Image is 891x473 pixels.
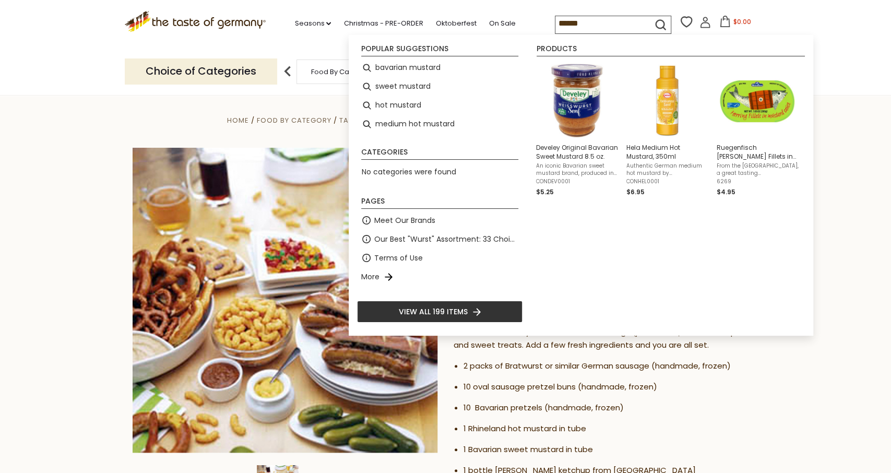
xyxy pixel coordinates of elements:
a: Our Best "Wurst" Assortment: 33 Choices For The Grillabend [374,233,518,245]
span: Develey Original Bavarian Sweet Mustard 8.5 oz. [536,143,618,161]
span: CONHEL0001 [626,178,708,185]
li: View all 199 items [357,301,522,323]
li: Pages [361,197,518,209]
img: Ruegenfisch Herring Fillets in Mustard Sauce [720,63,795,138]
a: On Sale [489,18,515,29]
li: 1 Bavarian sweet mustard in tube [464,443,759,456]
span: Hela Medium Hot Mustard, 350ml [626,143,708,161]
a: Seasons [294,18,331,29]
li: Products [537,45,805,56]
a: Ruegenfisch Herring Fillets in Mustard SauceRuegenfisch [PERSON_NAME] Fillets in Mustard Sauce Gr... [717,63,799,197]
li: Develey Original Bavarian Sweet Mustard 8.5 oz. [532,58,622,202]
li: 10 Bavarian pretzels (handmade, frozen) [464,401,759,415]
span: Authentic German medium hot mustard by [PERSON_NAME]. Made with fine-grained, selected mustard se... [626,162,708,177]
div: Instant Search Results [349,35,813,336]
li: Hela Medium Hot Mustard, 350ml [622,58,712,202]
span: $0.00 [733,17,751,26]
li: 2 packs of Bratwurst or similar German sausage (handmade, frozen) [464,360,759,373]
a: Terms of Use [374,252,423,264]
a: Hela Medium Hot Mustard, 350mlAuthentic German medium hot mustard by [PERSON_NAME]. Made with fin... [626,63,708,197]
li: sweet mustard [357,77,522,96]
li: hot mustard [357,96,522,115]
span: $6.95 [626,187,645,196]
img: previous arrow [277,61,298,82]
li: Ruegenfisch Herring Fillets in Mustard Sauce Green Pack, 7.05 oz. [712,58,803,202]
span: $4.95 [717,187,735,196]
span: $5.25 [536,187,554,196]
span: No categories were found [362,167,456,177]
span: CONDEV0001 [536,178,618,185]
a: Food By Category [257,115,331,125]
span: Ruegenfisch [PERSON_NAME] Fillets in Mustard Sauce Green Pack, 7.05 oz. [717,143,799,161]
span: From the [GEOGRAPHIC_DATA], a great tasting [PERSON_NAME] in mustard sauce, inside a great lookin... [717,162,799,177]
li: Meet Our Brands [357,211,522,230]
button: $0.00 [713,16,757,31]
li: 10 oval sausage pretzel buns (handmade, frozen) [464,381,759,394]
a: Meet Our Brands [374,215,435,227]
img: The Taste of Germany BBQ Meal Kit for 8 people [133,148,438,453]
a: Taste of Germany Collections [339,115,464,125]
p: Choice of Categories [125,58,277,84]
a: Home [227,115,249,125]
li: 1 Rhineland hot mustard in tube [464,422,759,435]
li: Categories [361,148,518,160]
span: An iconic Bavarian sweet mustard brand, produced in [GEOGRAPHIC_DATA], [GEOGRAPHIC_DATA], by [PER... [536,162,618,177]
li: bavarian mustard [357,58,522,77]
span: View all 199 items [399,306,468,317]
li: More [357,267,522,286]
a: Oktoberfest [435,18,476,29]
li: Popular suggestions [361,45,518,56]
span: 6269 [717,178,799,185]
a: Develey Original Bavarian Sweet Mustard 8.5 oz.An iconic Bavarian sweet mustard brand, produced i... [536,63,618,197]
li: medium hot mustard [357,115,522,134]
a: Christmas - PRE-ORDER [343,18,423,29]
li: Our Best "Wurst" Assortment: 33 Choices For The Grillabend [357,230,522,249]
a: Food By Category [311,68,372,76]
li: Terms of Use [357,249,522,267]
